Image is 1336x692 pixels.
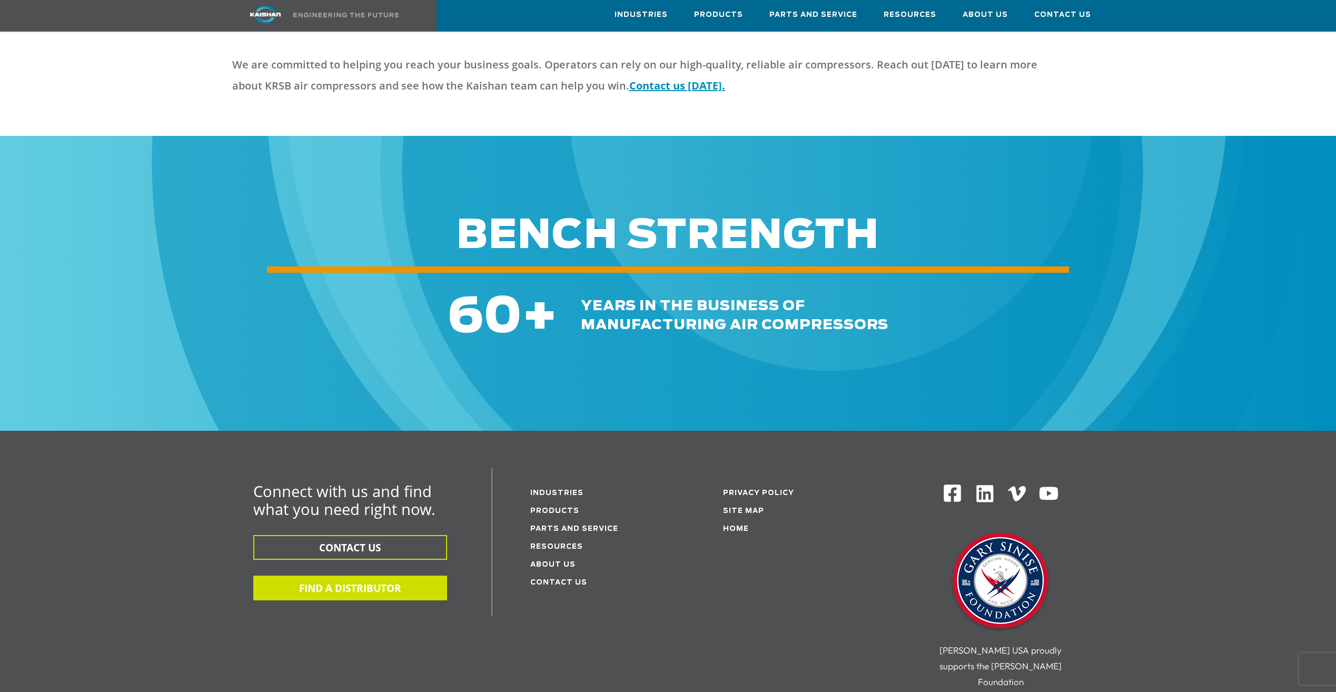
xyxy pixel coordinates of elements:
a: Privacy Policy [723,490,794,497]
img: Vimeo [1008,486,1026,501]
span: Contact Us [1034,9,1091,21]
span: Connect with us and find what you need right now. [253,481,436,519]
a: About Us [963,1,1008,29]
span: years in the business of manufacturing air compressors [581,299,888,332]
a: Resources [884,1,936,29]
a: Contact Us [530,579,587,586]
button: FIND A DISTRIBUTOR [253,576,447,600]
img: Gary Sinise Foundation [948,529,1053,635]
a: About Us [530,561,576,568]
span: Products [694,9,743,21]
a: Home [723,526,749,532]
a: Resources [530,543,583,550]
a: Products [530,508,579,515]
p: We are committed to helping you reach your business goals. Operators can rely on our high-quality... [232,54,1068,96]
span: Industries [615,9,668,21]
img: Engineering the future [293,13,399,17]
span: Resources [884,9,936,21]
a: Site Map [723,508,764,515]
span: Parts and Service [769,9,857,21]
span: + [522,293,558,342]
a: Industries [615,1,668,29]
span: 60 [448,293,522,342]
a: Contact Us [1034,1,1091,29]
img: kaishan logo [226,5,305,24]
span: About Us [963,9,1008,21]
img: Linkedin [975,483,995,504]
a: Parts and Service [769,1,857,29]
a: Industries [530,490,583,497]
img: Youtube [1038,483,1059,504]
a: Products [694,1,743,29]
span: [PERSON_NAME] USA proudly supports the [PERSON_NAME] Foundation [939,645,1062,687]
img: Facebook [943,483,962,503]
button: CONTACT US [253,535,447,560]
a: Contact us [DATE]. [629,78,725,93]
a: Parts and service [530,526,618,532]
